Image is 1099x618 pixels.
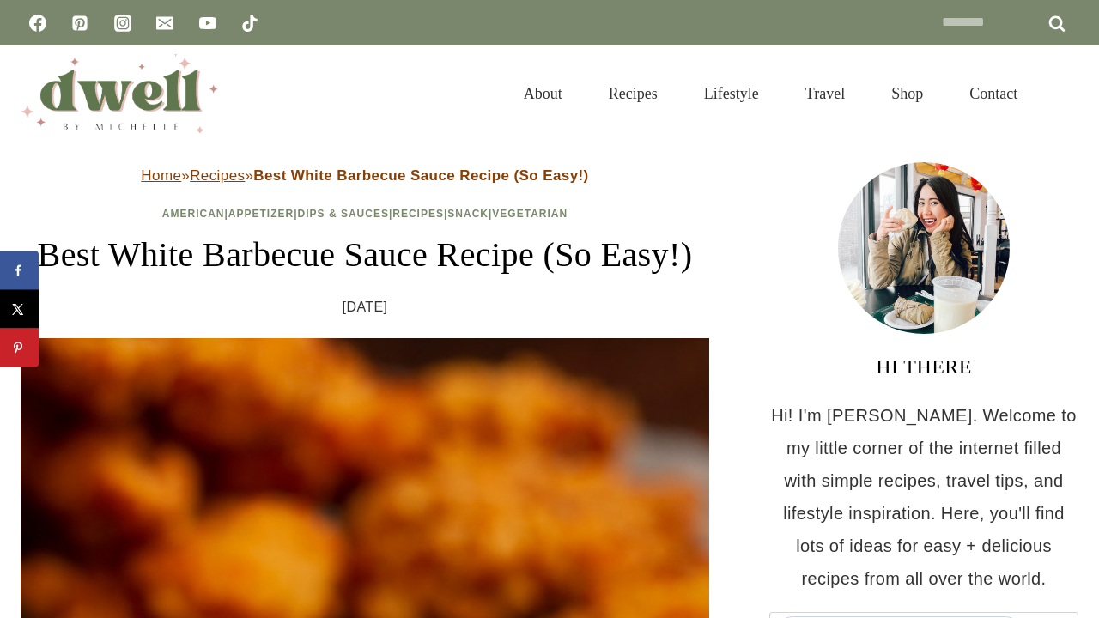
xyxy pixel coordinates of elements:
[501,64,1041,124] nav: Primary Navigation
[233,6,267,40] a: TikTok
[162,208,568,220] span: | | | | |
[681,64,782,124] a: Lifestyle
[228,208,294,220] a: Appetizer
[343,294,388,320] time: [DATE]
[769,399,1078,595] p: Hi! I'm [PERSON_NAME]. Welcome to my little corner of the internet filled with simple recipes, tr...
[141,167,588,184] span: » »
[106,6,140,40] a: Instagram
[190,167,245,184] a: Recipes
[148,6,182,40] a: Email
[769,351,1078,382] h3: HI THERE
[447,208,489,220] a: Snack
[21,229,709,281] h1: Best White Barbecue Sauce Recipe (So Easy!)
[253,167,588,184] strong: Best White Barbecue Sauce Recipe (So Easy!)
[21,6,55,40] a: Facebook
[141,167,181,184] a: Home
[586,64,681,124] a: Recipes
[191,6,225,40] a: YouTube
[868,64,946,124] a: Shop
[392,208,444,220] a: Recipes
[162,208,225,220] a: American
[1049,79,1078,108] button: View Search Form
[946,64,1041,124] a: Contact
[298,208,389,220] a: Dips & Sauces
[63,6,97,40] a: Pinterest
[501,64,586,124] a: About
[21,54,218,133] img: DWELL by michelle
[492,208,568,220] a: Vegetarian
[782,64,868,124] a: Travel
